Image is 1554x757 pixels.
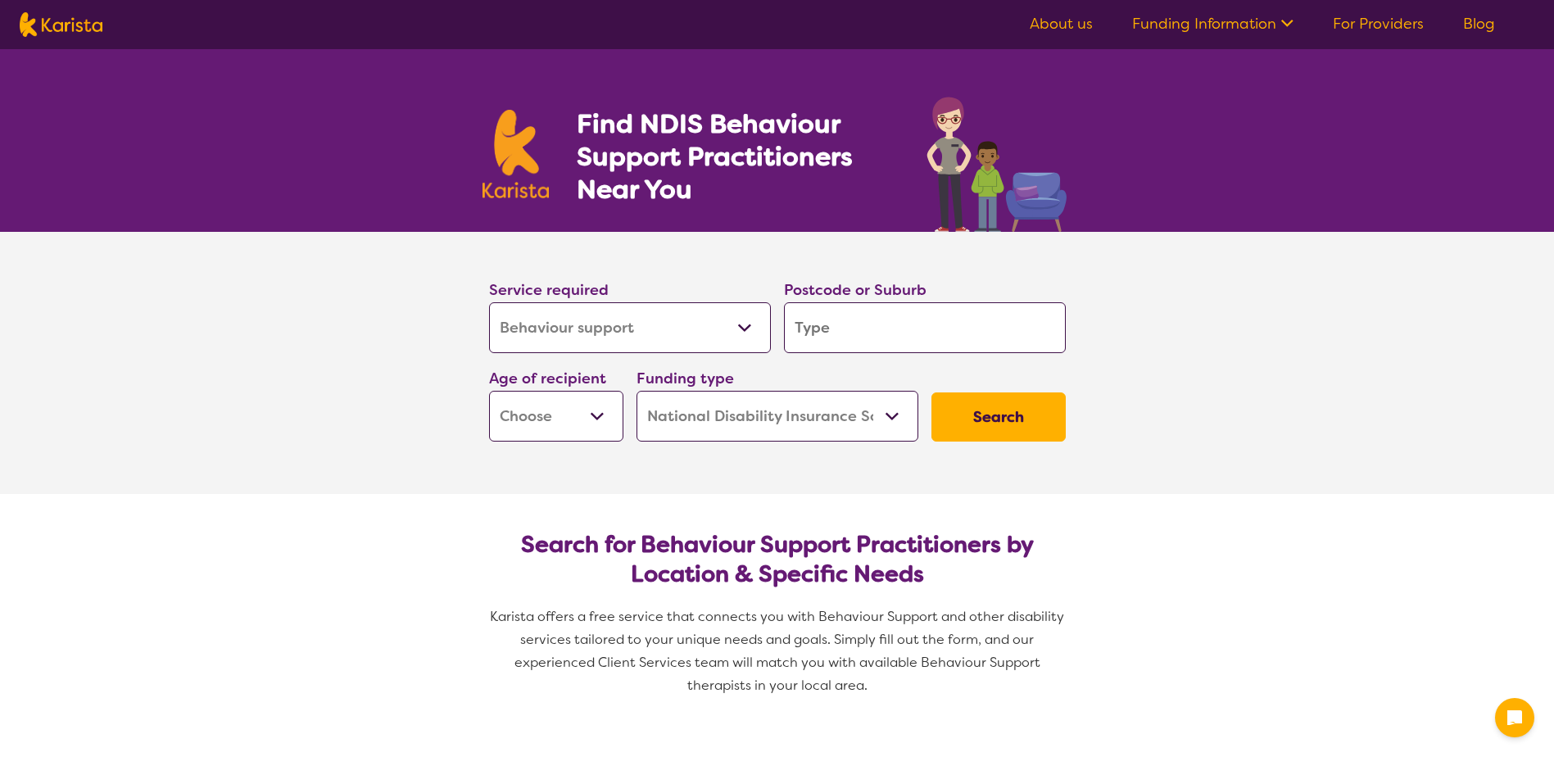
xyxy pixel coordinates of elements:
a: Blog [1463,14,1495,34]
label: Age of recipient [489,369,606,388]
img: Karista logo [20,12,102,37]
img: behaviour-support [922,88,1072,232]
a: For Providers [1333,14,1424,34]
label: Service required [489,280,609,300]
label: Funding type [637,369,734,388]
label: Postcode or Suburb [784,280,927,300]
p: Karista offers a free service that connects you with Behaviour Support and other disability servi... [483,605,1072,697]
a: Funding Information [1132,14,1293,34]
a: About us [1030,14,1093,34]
button: Search [931,392,1066,442]
input: Type [784,302,1066,353]
h1: Find NDIS Behaviour Support Practitioners Near You [577,107,894,206]
h2: Search for Behaviour Support Practitioners by Location & Specific Needs [502,530,1053,589]
img: Karista logo [483,110,550,198]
